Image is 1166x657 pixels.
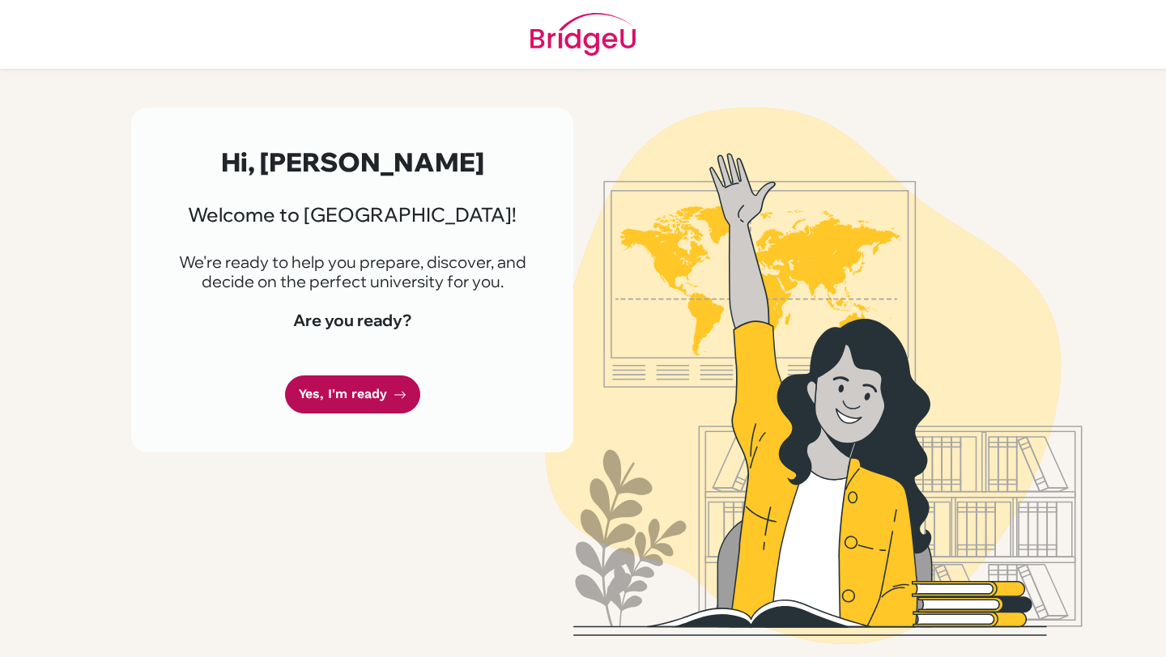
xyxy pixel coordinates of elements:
h3: Welcome to [GEOGRAPHIC_DATA]! [170,203,534,227]
h2: Hi, [PERSON_NAME] [170,146,534,177]
a: Yes, I'm ready [285,375,420,413]
h4: Are you ready? [170,311,534,330]
p: We're ready to help you prepare, discover, and decide on the perfect university for you. [170,252,534,291]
